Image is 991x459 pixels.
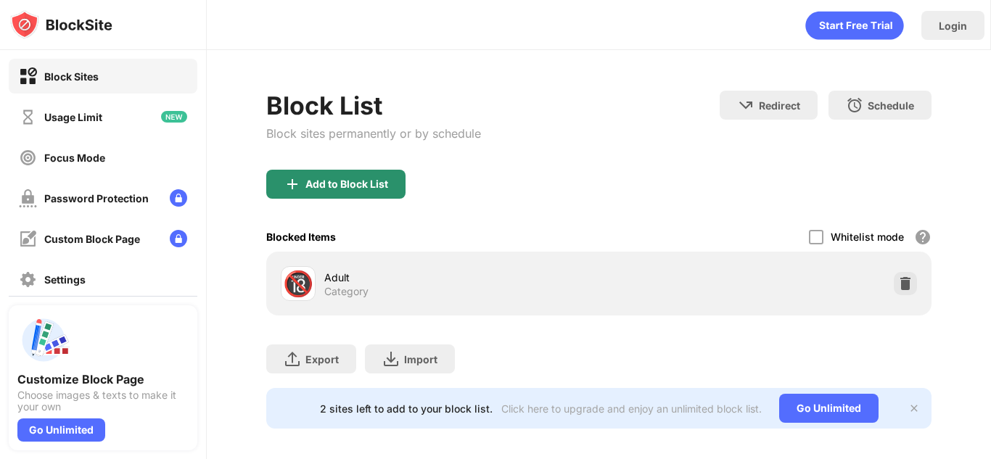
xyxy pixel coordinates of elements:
div: Export [305,353,339,365]
div: Adult [324,270,599,285]
div: Go Unlimited [17,418,105,442]
div: Blocked Items [266,231,336,243]
div: Redirect [759,99,800,112]
div: Focus Mode [44,152,105,164]
div: Click here to upgrade and enjoy an unlimited block list. [501,402,762,415]
div: Whitelist mode [831,231,904,243]
img: password-protection-off.svg [19,189,37,207]
div: Login [939,20,967,32]
div: 2 sites left to add to your block list. [320,402,493,415]
img: lock-menu.svg [170,230,187,247]
div: Choose images & texts to make it your own [17,389,189,413]
div: Category [324,285,369,298]
img: focus-off.svg [19,149,37,167]
div: Import [404,353,437,365]
div: Block Sites [44,70,99,83]
img: lock-menu.svg [170,189,187,207]
div: Customize Block Page [17,372,189,386]
img: logo-blocksite.svg [10,10,112,39]
div: Go Unlimited [779,394,879,423]
div: Block sites permanently or by schedule [266,126,481,141]
img: settings-off.svg [19,270,37,289]
img: new-icon.svg [161,111,187,123]
img: x-button.svg [908,402,920,414]
div: animation [805,11,904,40]
img: block-on.svg [19,67,37,86]
div: Block List [266,91,481,120]
div: Schedule [868,99,914,112]
div: 🔞 [283,269,313,299]
div: Password Protection [44,192,149,204]
div: Usage Limit [44,111,102,123]
img: push-custom-page.svg [17,314,70,366]
div: Add to Block List [305,178,388,190]
div: Custom Block Page [44,233,140,245]
img: customize-block-page-off.svg [19,230,37,248]
div: Settings [44,273,86,286]
img: time-usage-off.svg [19,108,37,126]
